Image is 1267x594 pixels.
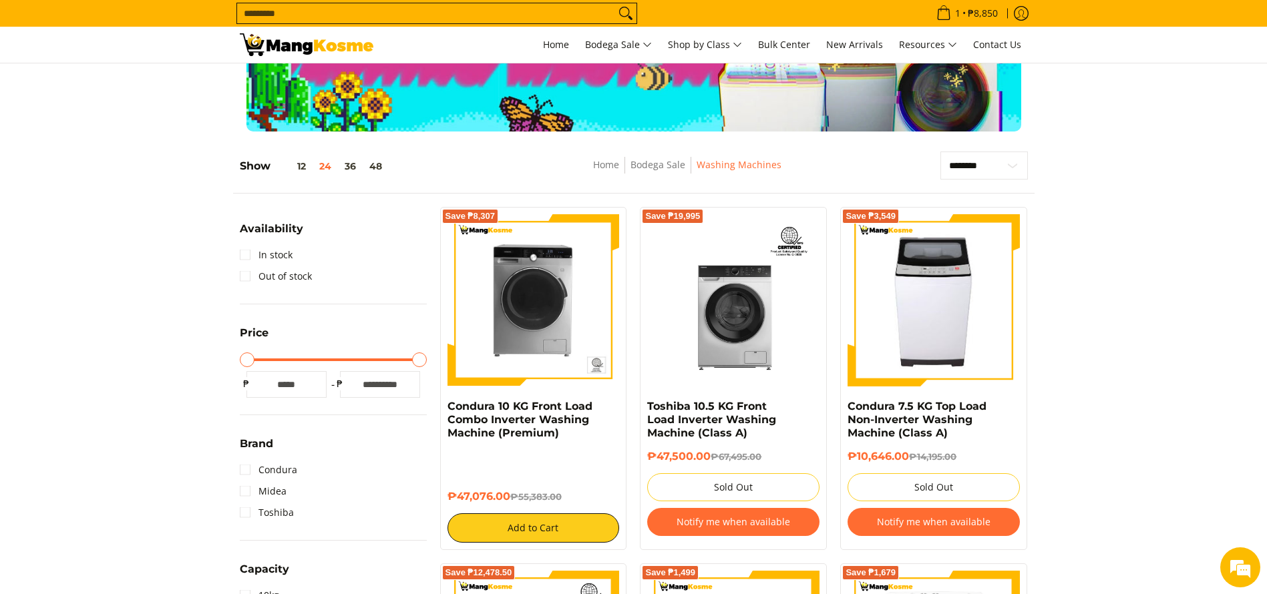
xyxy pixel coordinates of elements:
button: 24 [313,161,338,172]
h6: ₱10,646.00 [848,450,1020,463]
a: Toshiba 10.5 KG Front Load Inverter Washing Machine (Class A) [647,400,776,439]
a: Bulk Center [751,27,817,63]
a: Condura 10 KG Front Load Combo Inverter Washing Machine (Premium) [447,400,592,439]
button: Search [615,3,637,23]
button: Add to Cart [447,513,620,543]
a: Resources [892,27,964,63]
span: ₱ [333,377,347,390]
span: Save ₱1,499 [645,569,695,577]
span: Contact Us [973,38,1021,51]
button: Sold Out [848,473,1020,501]
span: New Arrivals [826,38,883,51]
img: Washing Machines l Mang Kosme: Home Appliances Warehouse Sale Partner [240,33,373,56]
a: Contact Us [966,27,1028,63]
span: Home [543,38,569,51]
a: Out of stock [240,266,312,287]
img: condura-7.5kg-topload-non-inverter-washing-machine-class-c-full-view-mang-kosme [854,214,1015,386]
span: Save ₱12,478.50 [445,569,512,577]
span: Bulk Center [758,38,810,51]
span: Brand [240,438,273,449]
a: Condura [240,459,297,481]
nav: Breadcrumbs [500,157,875,187]
a: Bodega Sale [630,158,685,171]
a: Washing Machines [697,158,781,171]
span: Availability [240,224,303,234]
a: Midea [240,481,287,502]
span: Save ₱19,995 [645,212,700,220]
span: ₱8,850 [966,9,1000,18]
img: Toshiba 10.5 KG Front Load Inverter Washing Machine (Class A) [647,214,820,386]
h5: Show [240,160,389,173]
a: In stock [240,244,293,266]
h6: ₱47,500.00 [647,450,820,463]
span: Save ₱3,549 [846,212,896,220]
span: 1 [953,9,962,18]
span: Bodega Sale [585,37,652,53]
textarea: Type your message and hit 'Enter' [7,364,254,411]
span: Shop by Class [668,37,742,53]
del: ₱67,495.00 [711,451,761,462]
summary: Open [240,328,268,348]
nav: Main Menu [387,27,1028,63]
h6: ₱47,076.00 [447,490,620,503]
del: ₱14,195.00 [909,451,956,462]
del: ₱55,383.00 [510,491,562,502]
a: Condura 7.5 KG Top Load Non-Inverter Washing Machine (Class A) [848,400,986,439]
span: We're online! [77,168,184,303]
div: Chat with us now [69,75,224,92]
div: Minimize live chat window [219,7,251,39]
button: 48 [363,161,389,172]
span: Resources [899,37,957,53]
span: Price [240,328,268,338]
summary: Open [240,224,303,244]
summary: Open [240,564,289,585]
button: Notify me when available [647,508,820,536]
span: Save ₱1,679 [846,569,896,577]
button: 36 [338,161,363,172]
button: Sold Out [647,473,820,501]
a: Home [536,27,576,63]
a: Home [593,158,619,171]
a: New Arrivals [820,27,890,63]
button: 12 [270,161,313,172]
img: Condura 10 KG Front Load Combo Inverter Washing Machine (Premium) [447,214,620,386]
span: Save ₱8,307 [445,212,496,220]
a: Shop by Class [661,27,749,63]
span: Capacity [240,564,289,575]
span: ₱ [240,377,253,390]
summary: Open [240,438,273,459]
button: Notify me when available [848,508,1020,536]
span: • [932,6,1002,21]
a: Bodega Sale [578,27,659,63]
a: Toshiba [240,502,294,523]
